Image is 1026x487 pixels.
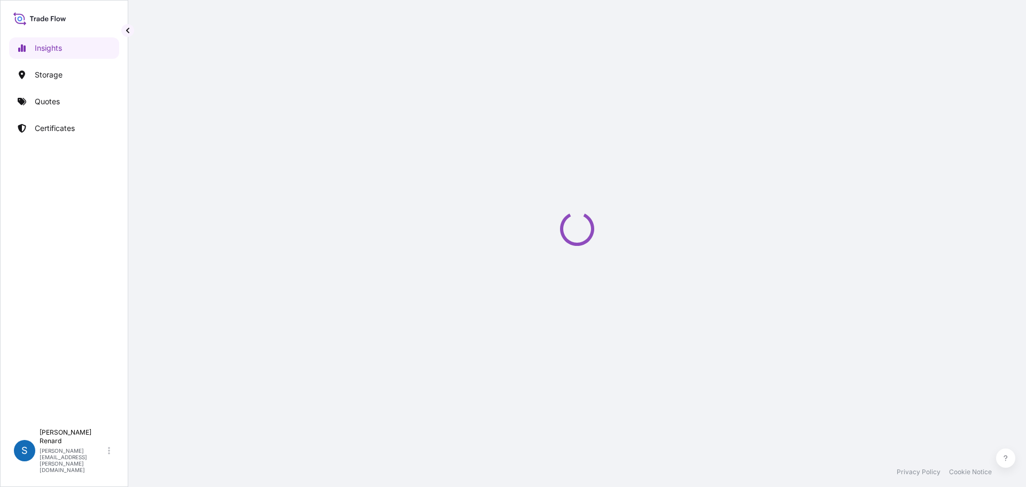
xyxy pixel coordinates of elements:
p: [PERSON_NAME][EMAIL_ADDRESS][PERSON_NAME][DOMAIN_NAME] [40,447,106,473]
a: Privacy Policy [897,468,941,476]
p: Storage [35,69,63,80]
a: Certificates [9,118,119,139]
a: Quotes [9,91,119,112]
p: [PERSON_NAME] Renard [40,428,106,445]
a: Cookie Notice [949,468,992,476]
p: Quotes [35,96,60,107]
a: Insights [9,37,119,59]
p: Certificates [35,123,75,134]
a: Storage [9,64,119,86]
p: Insights [35,43,62,53]
span: S [21,445,28,456]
